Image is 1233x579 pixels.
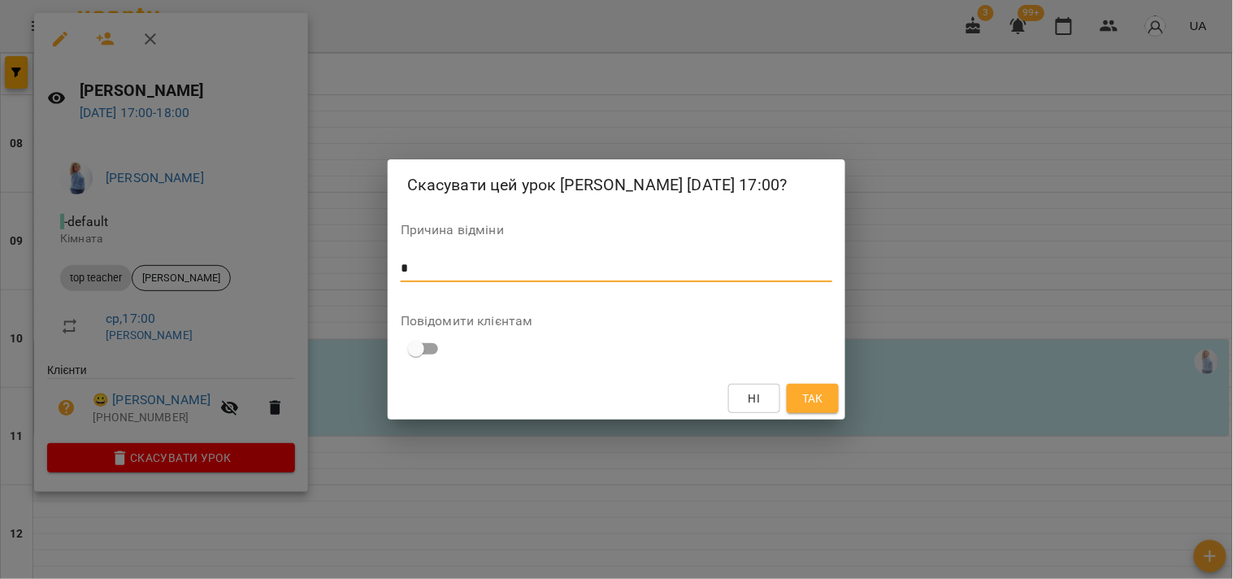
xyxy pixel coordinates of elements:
span: Так [802,389,823,408]
span: Ні [749,389,761,408]
button: Ні [728,384,780,413]
h2: Скасувати цей урок [PERSON_NAME] [DATE] 17:00? [407,172,826,198]
label: Повідомити клієнтам [401,315,832,328]
button: Так [787,384,839,413]
label: Причина відміни [401,224,832,237]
